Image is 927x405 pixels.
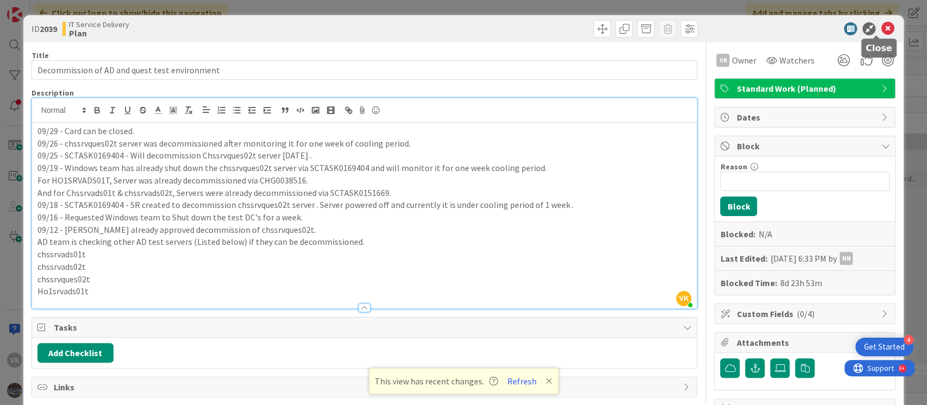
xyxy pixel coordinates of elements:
[736,82,875,95] span: Standard Work (Planned)
[855,338,913,356] div: Open Get Started checklist, remaining modules: 4
[780,276,822,289] div: 8d 23h 53m
[31,88,74,98] span: Description
[736,140,875,153] span: Block
[37,149,692,162] p: 09/25 - SCTASK0169404 - Will decommission Chssrvques02t server [DATE] .
[796,308,814,319] span: ( 0/4 )
[37,187,692,199] p: And for Chssrvads01t & chssrvads02t, Servers were already decommissioned via SCTASK0151669.
[779,54,814,67] span: Watchers
[840,252,853,265] div: NN
[37,137,692,150] p: 09/26 - chssrvques02t server was decommissioned after monitoring it for one week of cooling period.
[720,227,755,241] b: Blocked:
[69,29,129,37] b: Plan
[736,111,875,124] span: Dates
[54,381,678,394] span: Links
[716,54,729,67] div: VK
[904,335,913,345] div: 4
[37,273,692,286] p: chssrvques02t
[720,162,747,172] label: Reason
[31,50,49,60] label: Title
[736,307,875,320] span: Custom Fields
[37,285,692,298] p: Ho1srvads01t
[23,2,49,15] span: Support
[31,60,698,80] input: type card name here...
[37,343,113,363] button: Add Checklist
[37,236,692,248] p: AD team is checking other AD test servers (Listed below) if they can be decommissioned.
[866,43,892,53] h5: Close
[37,224,692,236] p: 09/12 - [PERSON_NAME] already approved decommission of chssrvques02t.
[55,4,60,13] div: 9+
[54,321,678,334] span: Tasks
[758,227,772,241] div: N/A
[676,291,691,306] span: VK
[37,174,692,187] p: For HO1SRVADS01T, Server was already decommissioned via CHG0038516.
[37,199,692,211] p: 09/18 - SCTASK0169404 - SR created to decommission chssrvques02t server . Server powered off and ...
[720,252,767,265] b: Last Edited:
[37,125,692,137] p: 09/29 - Card can be closed.
[40,23,57,34] b: 2039
[37,248,692,261] p: chssrvads01t
[736,336,875,349] span: Attachments
[375,375,498,388] span: This view has recent changes.
[503,374,540,388] button: Refresh
[37,261,692,273] p: chssrvads02t
[731,54,756,67] span: Owner
[770,252,853,265] div: [DATE] 6:33 PM by
[31,22,57,35] span: ID
[720,276,777,289] b: Blocked Time:
[720,197,757,216] button: Block
[864,341,905,352] div: Get Started
[69,20,129,29] span: IT Service Delivery
[37,211,692,224] p: 09/16 - Requested Windows team to Shut down the test DC's for a week.
[37,162,692,174] p: 09/19 - Windows team has already shut down the chssrvques02t server via SCTASK0169404 and will mo...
